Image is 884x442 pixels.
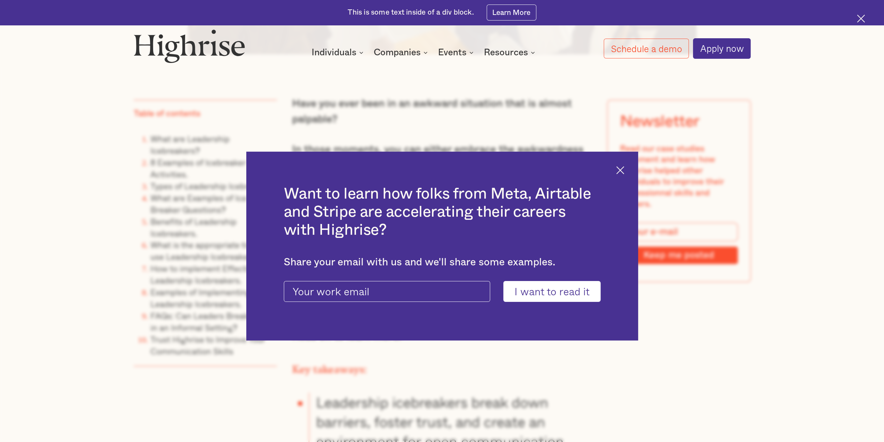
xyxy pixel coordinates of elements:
div: Individuals [312,48,365,57]
div: This is some text inside of a div block. [348,8,474,18]
div: Resources [484,48,528,57]
img: Cross icon [857,15,865,23]
div: Resources [484,48,537,57]
div: Companies [374,48,421,57]
img: Cross icon [616,166,624,174]
img: Highrise logo [134,29,245,63]
input: I want to read it [503,281,601,302]
a: Learn More [487,5,536,20]
div: Share your email with us and we'll share some examples. [284,256,601,268]
div: Events [438,48,476,57]
div: Individuals [312,48,356,57]
h2: Want to learn how folks from Meta, Airtable and Stripe are accelerating their careers with Highrise? [284,185,601,240]
a: Schedule a demo [604,39,689,59]
div: Companies [374,48,430,57]
input: Your work email [284,281,490,302]
a: Apply now [693,38,751,58]
div: Events [438,48,466,57]
form: current-ascender-blog-article-modal-form [284,281,601,302]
